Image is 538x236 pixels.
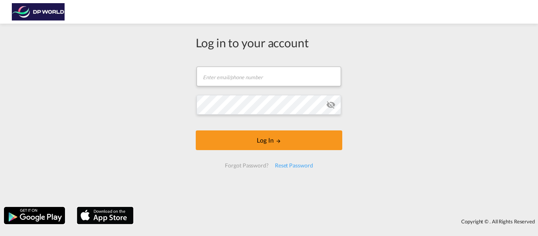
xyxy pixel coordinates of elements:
[196,34,342,51] div: Log in to your account
[326,100,336,110] md-icon: icon-eye-off
[76,206,134,225] img: apple.png
[196,130,342,150] button: LOGIN
[222,158,271,173] div: Forgot Password?
[197,67,341,86] input: Enter email/phone number
[12,3,65,21] img: c08ca190194411f088ed0f3ba295208c.png
[137,215,538,228] div: Copyright © . All Rights Reserved
[272,158,316,173] div: Reset Password
[3,206,66,225] img: google.png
